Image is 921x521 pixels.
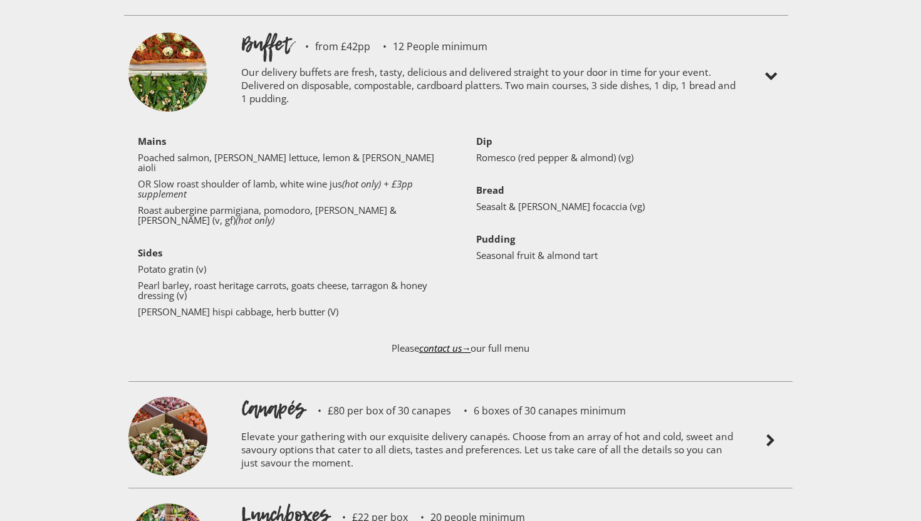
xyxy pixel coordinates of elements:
[138,135,166,147] strong: Mains
[138,152,445,172] p: Poached salmon, [PERSON_NAME] lettuce, lemon & [PERSON_NAME] aioli
[370,41,487,51] p: 12 People minimum
[241,58,736,117] p: Our delivery buffets are fresh, tasty, delicious and delivered straight to your door in time for ...
[236,214,274,226] em: (hot only)
[476,233,515,245] strong: Pudding
[138,246,162,259] strong: Sides
[128,330,793,378] p: Please our full menu
[305,406,451,416] p: £80 per box of 30 canapes
[138,136,445,146] p: ‍
[476,169,783,179] p: ‍
[476,201,783,211] p: Seasalt & [PERSON_NAME] focaccia (vg)
[476,218,783,228] p: ‍
[476,135,492,147] strong: Dip
[476,250,783,260] p: Seasonal fruit & almond tart
[241,422,736,482] p: Elevate your gathering with our exquisite delivery canapés. Choose from an array of hot and cold,...
[138,231,445,241] p: ‍
[138,205,445,225] p: Roast aubergine parmigiana, pomodoro, [PERSON_NAME] & [PERSON_NAME] (v, gf)
[138,307,445,317] p: [PERSON_NAME] hispi cabbage, herb butter (V)
[293,41,370,51] p: from £42pp
[138,280,445,300] p: Pearl barley, roast heritage carrots, goats cheese, tarragon & honey dressing (v)
[419,342,471,354] a: contact us→
[138,177,413,200] em: (hot only) + £3pp supplement
[451,406,626,416] p: 6 boxes of 30 canapes minimum
[138,264,445,274] p: Potato gratin (v)
[476,152,783,162] p: Romesco (red pepper & almond) (vg)
[476,184,504,196] strong: Bread
[241,394,305,422] h1: Canapés
[138,179,445,199] p: OR Slow roast shoulder of lamb, white wine jus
